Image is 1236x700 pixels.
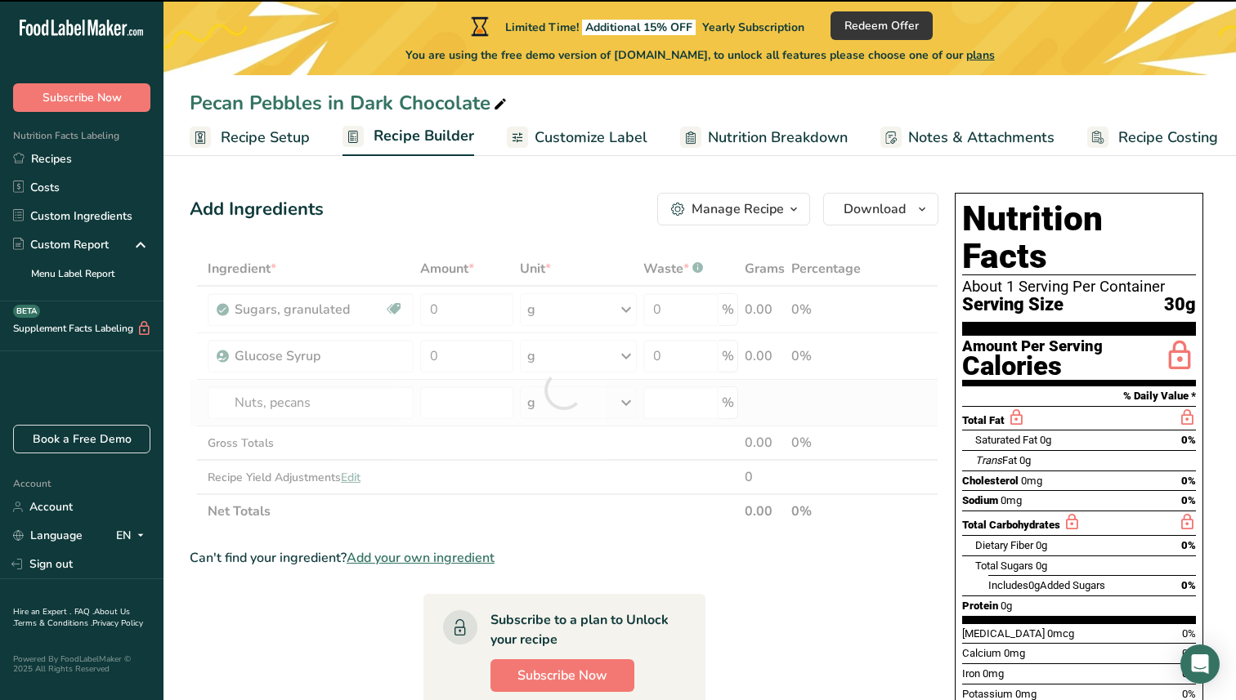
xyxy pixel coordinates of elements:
span: Redeem Offer [844,17,919,34]
span: Recipe Builder [374,125,474,147]
span: 0mg [1001,494,1022,506]
h1: Nutrition Facts [962,200,1196,275]
span: 0g [1001,600,1012,612]
button: Redeem Offer [831,11,933,40]
span: Total Carbohydrates [962,519,1060,531]
span: Additional 15% OFF [582,20,696,35]
span: Total Fat [962,414,1005,426]
span: Subscribe Now [517,666,607,685]
span: 0g [1036,539,1047,551]
div: BETA [13,305,40,318]
button: Subscribe Now [490,659,634,692]
span: Potassium [962,688,1013,700]
div: Amount Per Serving [962,339,1103,354]
i: Trans [975,454,1002,466]
a: Terms & Conditions . [14,618,92,629]
span: 0% [1181,539,1196,551]
span: 0% [1182,688,1196,700]
span: Total Sugars [975,560,1033,572]
span: 0mg [983,667,1004,680]
a: Book a Free Demo [13,425,150,453]
span: Cholesterol [962,475,1019,487]
span: Yearly Subscription [702,20,804,35]
span: Serving Size [962,295,1064,315]
span: 0% [1181,434,1196,446]
span: [MEDICAL_DATA] [962,627,1045,640]
span: 0g [1040,434,1051,446]
a: Nutrition Breakdown [680,119,848,156]
span: Subscribe Now [43,89,122,106]
span: 0mg [1004,647,1025,659]
span: 0% [1181,494,1196,506]
section: % Daily Value * [962,386,1196,406]
span: 0mg [1021,475,1042,487]
span: Customize Label [535,127,647,149]
div: Limited Time! [468,16,804,36]
div: EN [116,526,150,546]
span: Fat [975,454,1017,466]
div: Powered By FoodLabelMaker © 2025 All Rights Reserved [13,654,150,674]
span: Sodium [962,494,998,506]
a: Privacy Policy [92,618,143,629]
a: Recipe Builder [343,118,474,157]
span: 0% [1181,579,1196,591]
a: Recipe Setup [190,119,310,156]
span: Includes Added Sugars [988,579,1105,591]
span: Download [844,199,906,219]
div: Pecan Pebbles in Dark Chocolate [190,88,510,118]
div: Add Ingredients [190,196,324,223]
span: Notes & Attachments [908,127,1055,149]
span: Calcium [962,647,1001,659]
span: Dietary Fiber [975,539,1033,551]
a: FAQ . [74,606,94,618]
a: Recipe Costing [1087,119,1218,156]
div: Calories [962,354,1103,378]
span: 0g [1036,560,1047,572]
span: 30g [1164,295,1196,315]
span: You are using the free demo version of [DOMAIN_NAME], to unlock all features please choose one of... [405,47,995,64]
span: 0mg [1015,688,1037,700]
button: Download [823,193,938,225]
a: About Us . [13,606,130,629]
div: Open Intercom Messenger [1180,644,1220,684]
div: Can't find your ingredient? [190,548,938,568]
div: Custom Report [13,236,109,253]
span: Protein [962,600,998,612]
button: Subscribe Now [13,83,150,112]
a: Language [13,521,83,550]
div: About 1 Serving Per Container [962,279,1196,295]
span: 0% [1182,627,1196,640]
span: Recipe Setup [221,127,310,149]
div: Manage Recipe [692,199,784,219]
a: Notes & Attachments [880,119,1055,156]
button: Manage Recipe [657,193,810,225]
span: Saturated Fat [975,434,1037,446]
span: 0mcg [1047,627,1074,640]
span: Recipe Costing [1118,127,1218,149]
span: Iron [962,667,980,680]
span: plans [966,47,995,63]
span: 0g [1028,579,1040,591]
div: Subscribe to a plan to Unlock your recipe [490,610,673,649]
span: 0g [1019,454,1031,466]
span: Add your own ingredient [347,548,495,568]
a: Hire an Expert . [13,606,71,618]
a: Customize Label [507,119,647,156]
span: Nutrition Breakdown [708,127,848,149]
span: 0% [1181,475,1196,487]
